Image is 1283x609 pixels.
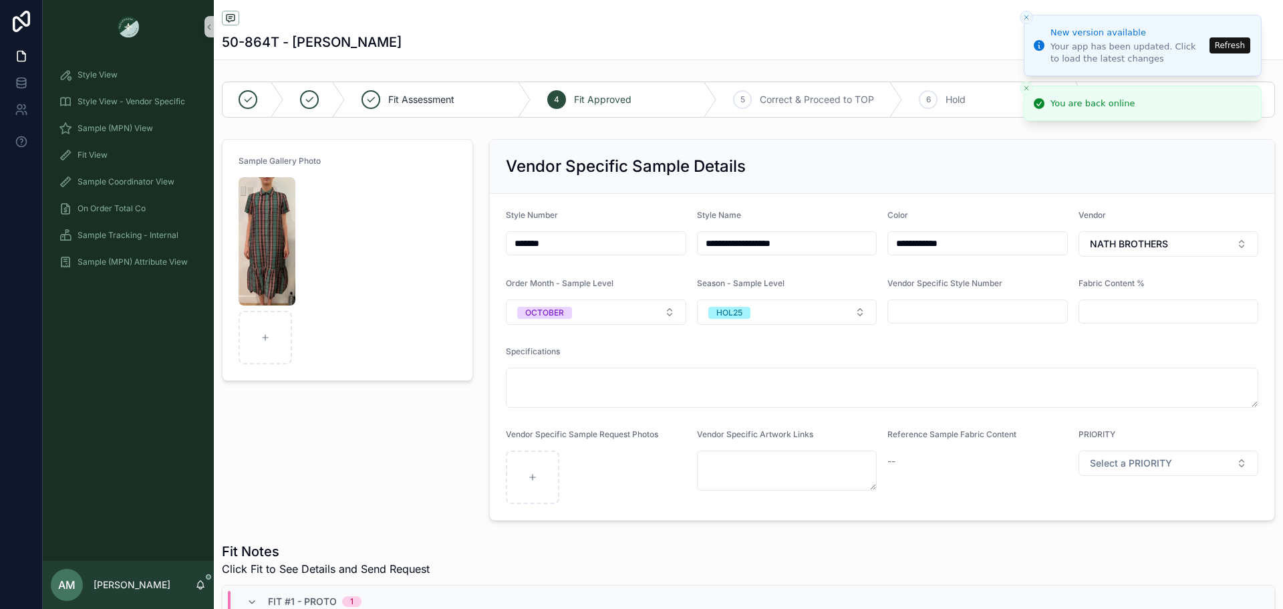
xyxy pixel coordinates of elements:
a: Sample (MPN) Attribute View [51,250,206,274]
a: Style View - Vendor Specific [51,90,206,114]
span: Style View - Vendor Specific [78,96,185,107]
p: [PERSON_NAME] [94,578,170,592]
span: Style Name [697,210,741,220]
span: Fabric Content % [1079,278,1145,288]
button: Close toast [1020,11,1033,24]
button: Close toast [1020,82,1033,95]
span: Hold [946,93,966,106]
h2: Vendor Specific Sample Details [506,156,746,177]
span: NATH BROTHERS [1090,237,1168,251]
button: Select Button [506,299,686,325]
span: Select a PRIORITY [1090,457,1172,470]
span: Vendor Specific Sample Request Photos [506,429,658,439]
span: 5 [740,94,745,105]
img: Screenshot-2025-08-07-140742.png [239,177,295,306]
span: Vendor Specific Style Number [887,278,1002,288]
button: Select Button [1079,231,1259,257]
span: Sample Coordinator View [78,176,174,187]
a: Sample (MPN) View [51,116,206,140]
button: Select Button [697,299,877,325]
button: Select Button [1079,451,1259,476]
div: OCTOBER [525,307,564,319]
span: On Order Total Co [78,203,146,214]
div: 1 [350,596,353,607]
span: Sample (MPN) View [78,123,153,134]
span: Vendor [1079,210,1106,220]
img: App logo [118,16,139,37]
div: Your app has been updated. Click to load the latest changes [1050,41,1205,65]
span: Style View [78,70,118,80]
a: On Order Total Co [51,197,206,221]
span: Reference Sample Fabric Content [887,429,1016,439]
a: Sample Coordinator View [51,170,206,194]
span: Style Number [506,210,558,220]
span: Sample Gallery Photo [239,156,321,166]
div: New version available [1050,26,1205,39]
span: Correct & Proceed to TOP [760,93,874,106]
div: scrollable content [43,53,214,291]
span: AM [58,577,76,593]
span: Fit #1 - Proto [268,595,337,608]
button: Refresh [1209,37,1250,53]
div: You are back online [1050,97,1135,110]
span: Sample Tracking - Internal [78,230,178,241]
span: Color [887,210,908,220]
span: -- [887,455,895,468]
span: Fit Assessment [388,93,454,106]
span: Season - Sample Level [697,278,785,288]
div: HOL25 [716,307,742,319]
a: Fit View [51,143,206,167]
span: Fit View [78,150,108,160]
span: Vendor Specific Artwork Links [697,429,813,439]
span: Specifications [506,346,560,356]
a: Style View [51,63,206,87]
span: 4 [554,94,559,105]
span: Order Month - Sample Level [506,278,613,288]
span: PRIORITY [1079,429,1115,439]
a: Sample Tracking - Internal [51,223,206,247]
span: Fit Approved [574,93,631,106]
span: Click Fit to See Details and Send Request [222,561,430,577]
h1: Fit Notes [222,542,430,561]
span: Sample (MPN) Attribute View [78,257,188,267]
h1: 50-864T - [PERSON_NAME] [222,33,402,51]
span: 6 [926,94,931,105]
